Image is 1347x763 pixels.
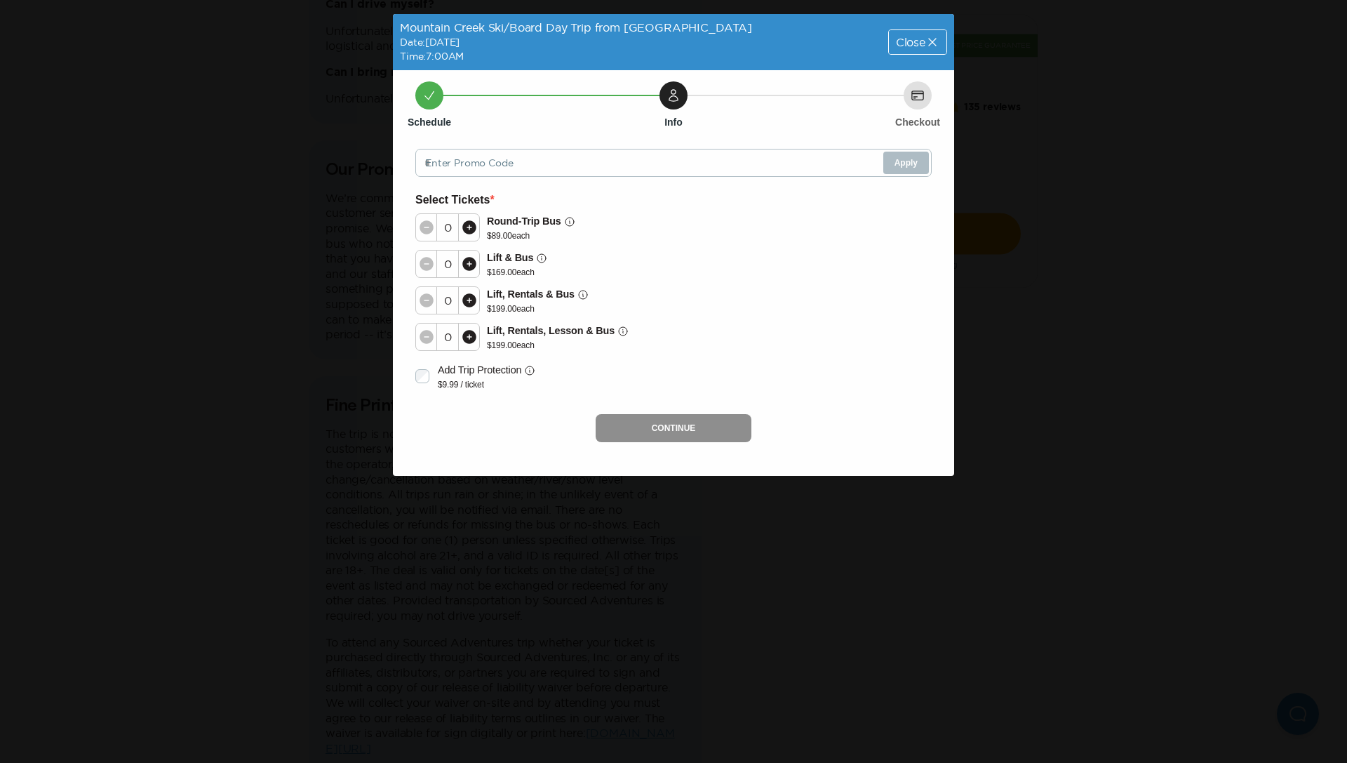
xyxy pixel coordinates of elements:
[487,286,575,303] p: Lift, Rentals & Bus
[487,213,561,230] p: Round-Trip Bus
[664,115,683,129] h6: Info
[487,340,629,351] p: $ 199.00 each
[400,51,464,62] span: Time: 7:00AM
[437,258,458,270] div: 0
[437,331,458,343] div: 0
[400,37,460,48] span: Date: [DATE]
[487,303,589,314] p: $ 199.00 each
[487,267,547,278] p: $ 169.00 each
[438,362,521,378] p: Add Trip Protection
[400,21,752,34] span: Mountain Creek Ski/Board Day Trip from [GEOGRAPHIC_DATA]
[437,222,458,233] div: 0
[437,295,458,306] div: 0
[487,250,533,266] p: Lift & Bus
[438,379,535,390] p: $9.99 / ticket
[487,323,615,339] p: Lift, Rentals, Lesson & Bus
[487,230,575,241] p: $ 89.00 each
[415,191,932,209] h6: Select Tickets
[895,115,940,129] h6: Checkout
[896,37,925,48] span: Close
[408,115,451,129] h6: Schedule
